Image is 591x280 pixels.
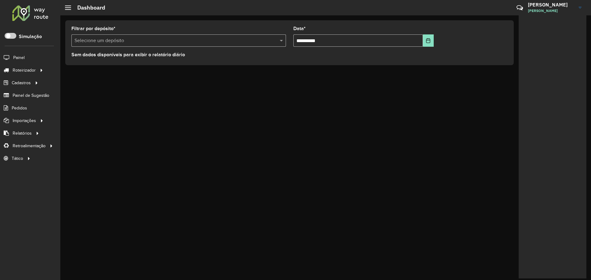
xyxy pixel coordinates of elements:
span: Retroalimentação [13,143,46,149]
label: Simulação [19,33,42,40]
span: Pedidos [12,105,27,111]
h3: [PERSON_NAME] [528,2,574,8]
span: Importações [13,117,36,124]
span: Roteirizador [13,67,36,73]
button: Choose Date [423,34,434,47]
label: Data [293,25,306,32]
span: Relatórios [13,130,32,136]
a: Contato Rápido [513,1,526,14]
span: Painel de Sugestão [13,92,49,99]
h2: Dashboard [71,4,105,11]
span: Cadastros [12,80,31,86]
label: Sem dados disponíveis para exibir o relatório diário [71,51,185,58]
span: Painel [13,54,25,61]
label: Filtrar por depósito [71,25,115,32]
span: Tático [12,155,23,162]
span: [PERSON_NAME] [528,8,574,14]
